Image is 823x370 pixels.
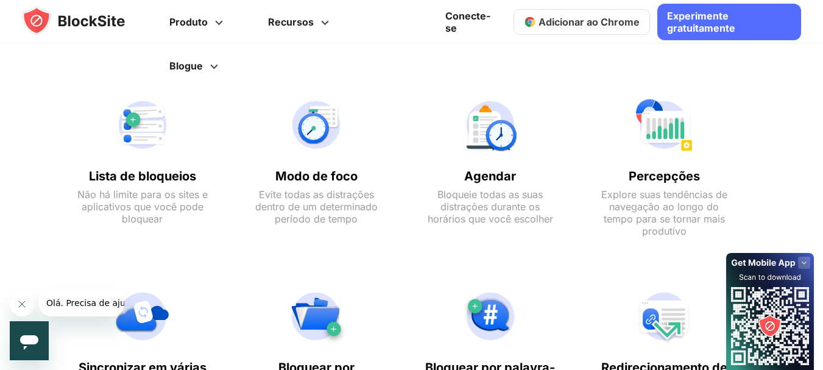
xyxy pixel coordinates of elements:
a: Conecte-se [438,1,506,43]
iframe: Botão para abrir uma janela de mensagens [10,321,49,360]
font: Lista de bloqueios [89,169,196,183]
iframe: Mensagem da empresa [39,290,124,316]
a: Experimente gratuitamente [657,4,801,40]
font: Produto [169,16,208,28]
font: Conecte-se [445,10,490,34]
font: Olá. Precisa de ajuda? [7,9,102,18]
font: Recursos [268,16,314,28]
font: Adicionar ao Chrome [539,16,640,28]
img: chrome-icon.svg [524,16,536,28]
font: Percepções [629,169,700,183]
font: Modo de foco [275,169,358,183]
font: Experimente gratuitamente [667,10,735,34]
iframe: Fechar mensagem [10,292,34,316]
img: blocksite-icon.5d769676.svg [22,6,149,35]
font: Blogue [169,60,203,72]
font: Bloqueie todas as suas distrações durante os horários que você escolher [428,188,553,225]
a: Blogue [149,44,242,88]
font: Não há limite para os sites e aplicativos que você pode bloquear [77,188,208,225]
font: Evite todas as distrações dentro de um determinado período de tempo [255,188,378,225]
a: Adicionar ao Chrome [514,9,650,35]
font: Explore suas tendências de navegação ao longo do tempo para se tornar mais produtivo [601,188,727,237]
font: Agendar [464,169,516,183]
